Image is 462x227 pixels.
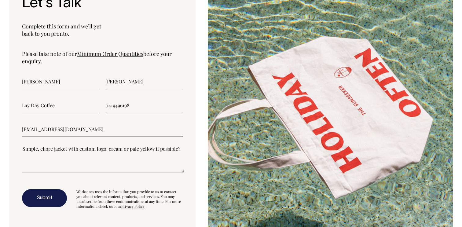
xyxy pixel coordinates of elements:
[22,50,183,65] p: Please take note of our before your enquiry.
[22,23,183,37] p: Complete this form and we’ll get back to you pronto.
[22,74,99,89] input: First name (required)
[105,74,182,89] input: Last name (required)
[121,204,145,209] a: Privacy Policy
[77,50,143,57] a: Minimum Order Quantities
[22,122,183,137] input: Email (required)
[76,189,183,209] div: Worktones uses the information you provide to us to contact you about relevant content, products,...
[22,98,99,113] input: Business name
[105,98,182,113] input: Phone (required)
[22,189,67,207] button: Submit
